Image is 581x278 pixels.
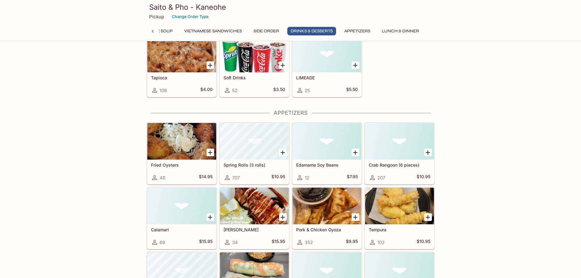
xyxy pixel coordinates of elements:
[220,123,289,160] div: Spring Rolls (3 rolls)
[220,188,289,224] div: Ika Shioyaki
[279,149,287,156] button: Add Spring Rolls (3 rolls)
[199,174,213,181] h5: $14.95
[160,240,165,245] span: 69
[424,149,432,156] button: Add Crab Rangoon (6 pieces)
[147,188,216,224] div: Calamari
[377,175,385,181] span: 207
[292,36,361,72] div: LIMEADE
[250,27,282,35] button: Side Order
[220,36,289,72] div: Soft Drinks
[271,174,285,181] h5: $10.95
[287,27,336,35] button: Drinks & Desserts
[347,174,358,181] h5: $7.95
[341,27,374,35] button: Appetizers
[292,35,362,97] a: LIMEADE25$5.50
[292,187,362,249] a: Pork & Chicken Gyoza352$9.95
[206,213,214,221] button: Add Calamari
[279,61,287,69] button: Add Soft Drinks
[206,149,214,156] button: Add Fried Oysters
[292,123,362,184] a: Edamame Soy Beans12$7.95
[377,240,385,245] span: 102
[151,75,213,80] h5: Tapioca
[232,88,238,93] span: 52
[365,188,434,224] div: Tempura
[352,61,359,69] button: Add LIMEADE
[424,213,432,221] button: Add Tempura
[224,162,285,168] h5: Spring Rolls (3 rolls)
[417,239,430,246] h5: $10.95
[232,240,238,245] span: 34
[220,187,289,249] a: [PERSON_NAME]34$15.95
[292,188,361,224] div: Pork & Chicken Gyoza
[296,227,358,232] h5: Pork & Chicken Gyoza
[273,87,285,94] h5: $3.50
[365,123,434,184] a: Crab Rangoon (6 pieces)207$10.95
[346,239,358,246] h5: $9.95
[365,123,434,160] div: Crab Rangoon (6 pieces)
[224,75,285,80] h5: Soft Drinks
[279,213,287,221] button: Add Ika Shioyaki
[151,227,213,232] h5: Calamari
[272,239,285,246] h5: $15.95
[160,175,165,181] span: 48
[369,227,430,232] h5: Tempura
[305,88,310,93] span: 25
[147,123,217,184] a: Fried Oysters48$14.95
[169,12,211,21] button: Change Order Type
[305,175,309,181] span: 12
[200,87,213,94] h5: $4.00
[181,27,245,35] button: Vietnamese Sandwiches
[147,110,435,116] h4: Appetizers
[352,213,359,221] button: Add Pork & Chicken Gyoza
[417,174,430,181] h5: $10.95
[206,61,214,69] button: Add Tapioca
[199,239,213,246] h5: $15.95
[149,14,164,20] p: Pickup
[369,162,430,168] h5: Crab Rangoon (6 pieces)
[149,2,432,12] h3: Saito & Pho - Kaneohe
[151,162,213,168] h5: Fried Oysters
[296,75,358,80] h5: LIMEADE
[224,227,285,232] h5: [PERSON_NAME]
[147,123,216,160] div: Fried Oysters
[352,149,359,156] button: Add Edamame Soy Beans
[220,35,289,97] a: Soft Drinks52$3.50
[147,35,217,97] a: Tapioca108$4.00
[232,175,240,181] span: 707
[296,162,358,168] h5: Edamame Soy Beans
[147,187,217,249] a: Calamari69$15.95
[378,27,422,35] button: Lunch & Dinner
[346,87,358,94] h5: $5.50
[160,88,167,93] span: 108
[305,240,313,245] span: 352
[292,123,361,160] div: Edamame Soy Beans
[365,187,434,249] a: Tempura102$10.95
[220,123,289,184] a: Spring Rolls (3 rolls)707$10.95
[147,36,216,72] div: Tapioca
